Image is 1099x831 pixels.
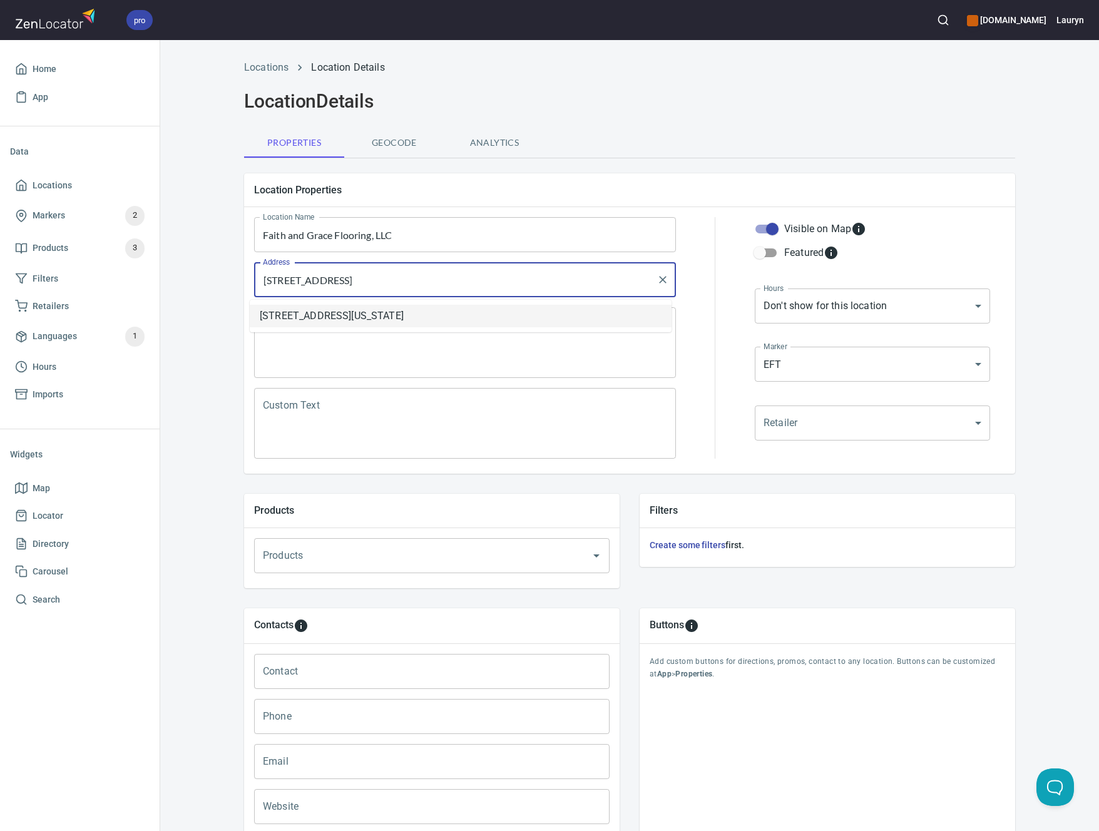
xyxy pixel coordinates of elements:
span: 2 [125,208,145,223]
a: Create some filters [650,540,725,550]
h6: Lauryn [1056,13,1084,27]
span: Geocode [352,135,437,151]
h6: [DOMAIN_NAME] [967,13,1046,27]
a: Imports [10,380,150,409]
a: Languages1 [10,320,150,353]
span: Products [33,240,68,256]
input: Products [260,544,569,568]
div: EFT [755,347,990,382]
a: Search [10,586,150,614]
h5: Location Properties [254,183,1005,196]
svg: Featured locations are moved to the top of the search results list. [824,245,839,260]
a: Markers2 [10,200,150,232]
p: Add custom buttons for directions, promos, contact to any location. Buttons can be customized at > . [650,656,1005,681]
span: 1 [125,329,145,344]
span: Locations [33,178,72,193]
button: Open [588,547,605,564]
b: Properties [675,670,712,678]
button: color-CE600E [967,15,978,26]
svg: Whether the location is visible on the map. [851,222,866,237]
a: Hours [10,353,150,381]
a: Locator [10,502,150,530]
span: Properties [252,135,337,151]
span: Imports [33,387,63,402]
button: Lauryn [1056,6,1084,34]
a: Products3 [10,232,150,265]
span: Markers [33,208,65,223]
span: Home [33,61,56,77]
h5: Buttons [650,618,684,633]
h5: Filters [650,504,1005,517]
button: Clear [654,271,672,288]
button: Search [929,6,957,34]
span: Directory [33,536,69,552]
img: zenlocator [15,5,99,32]
a: Locations [10,171,150,200]
a: Directory [10,530,150,558]
a: App [10,83,150,111]
div: ​ [755,405,990,441]
span: Locator [33,508,63,524]
a: Carousel [10,558,150,586]
div: Visible on Map [784,222,866,237]
span: Languages [33,329,77,344]
span: Filters [33,271,58,287]
span: Analytics [452,135,537,151]
span: 3 [125,241,145,255]
span: Search [33,592,60,608]
li: Data [10,136,150,166]
div: Manage your apps [967,6,1046,34]
div: Don't show for this location [755,288,990,324]
span: Retailers [33,298,69,314]
a: Location Details [311,61,384,73]
b: App [657,670,672,678]
span: App [33,89,48,105]
svg: To add custom buttons for locations, please go to Apps > Properties > Buttons. [684,618,699,633]
iframe: Help Scout Beacon - Open [1036,768,1074,806]
li: Widgets [10,439,150,469]
div: pro [126,10,153,30]
a: Filters [10,265,150,293]
div: Featured [784,245,839,260]
h6: first. [650,538,1005,552]
span: pro [126,14,153,27]
a: Home [10,55,150,83]
svg: To add custom contact information for locations, please go to Apps > Properties > Contacts. [294,618,309,633]
a: Map [10,474,150,502]
h5: Contacts [254,618,294,633]
span: Map [33,481,50,496]
span: Hours [33,359,56,375]
nav: breadcrumb [244,60,1015,75]
li: [STREET_ADDRESS][US_STATE] [250,305,672,327]
a: Locations [244,61,289,73]
h2: Location Details [244,90,1015,113]
span: Carousel [33,564,68,579]
h5: Products [254,504,610,517]
a: Retailers [10,292,150,320]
